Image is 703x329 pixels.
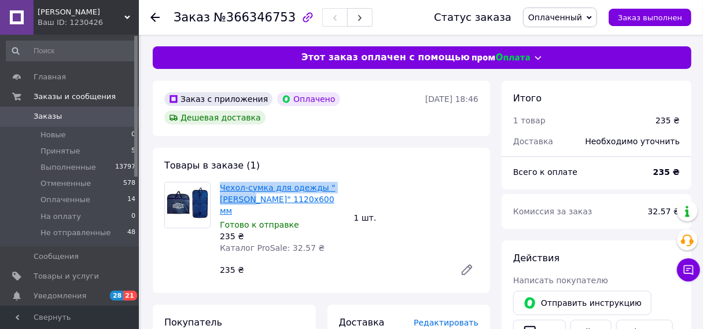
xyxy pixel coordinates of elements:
[110,291,123,301] span: 28
[174,10,210,24] span: Заказ
[38,7,124,17] span: ЧП Иваненко
[41,162,96,173] span: Выполненные
[164,92,273,106] div: Заказ с приложения
[455,258,479,282] a: Редактировать
[41,178,91,189] span: Отмененные
[150,12,160,23] div: Вернуться назад
[115,162,135,173] span: 13797
[425,94,479,104] time: [DATE] 18:46
[123,178,135,189] span: 578
[131,211,135,222] span: 0
[214,10,296,24] span: №366346753
[301,51,470,64] span: Этот заказ оплачен с помощью
[6,41,137,61] input: Поиск
[127,228,135,238] span: 48
[34,72,66,82] span: Главная
[41,130,66,140] span: Новые
[165,182,210,228] img: Чехол-сумка для одежды "HELFER" 1120х600 мм
[41,211,81,222] span: На оплату
[215,262,451,278] div: 235 ₴
[513,276,608,285] span: Написать покупателю
[34,291,86,301] span: Уведомления
[339,317,385,328] span: Доставка
[609,9,691,26] button: Заказ выполнен
[131,130,135,140] span: 0
[41,146,80,156] span: Принятые
[38,17,139,28] div: Ваш ID: 1230426
[618,13,682,22] span: Заказ выполнен
[41,228,111,238] span: Не отправленные
[127,195,135,205] span: 14
[164,160,260,171] span: Товары в заказе (1)
[220,231,345,242] div: 235 ₴
[34,92,116,102] span: Заказы и сообщения
[513,137,553,146] span: Доставка
[41,195,90,205] span: Оплаченные
[528,13,582,22] span: Оплаченный
[277,92,340,106] div: Оплачено
[579,129,687,154] div: Необходимо уточнить
[513,253,560,264] span: Действия
[220,220,299,229] span: Готово к отправке
[656,115,680,126] div: 235 ₴
[34,251,79,262] span: Сообщения
[513,116,546,125] span: 1 товар
[513,93,542,104] span: Итого
[513,167,577,177] span: Всего к оплате
[434,12,511,23] div: Статус заказа
[131,146,135,156] span: 5
[164,111,266,125] div: Дешевая доставка
[164,317,222,328] span: Покупатель
[34,111,62,122] span: Заказы
[34,271,99,282] span: Товары и услуги
[220,183,336,215] a: Чехол-сумка для одежды "[PERSON_NAME]" 1120х600 мм
[677,258,700,282] button: Чат с покупателем
[653,167,680,177] b: 235 ₴
[414,318,479,327] span: Редактировать
[123,291,137,301] span: 21
[513,207,592,216] span: Комиссия за заказ
[513,291,652,315] button: Отправить инструкцию
[349,210,484,226] div: 1 шт.
[648,207,680,216] span: 32.57 ₴
[220,243,325,253] span: Каталог ProSale: 32.57 ₴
